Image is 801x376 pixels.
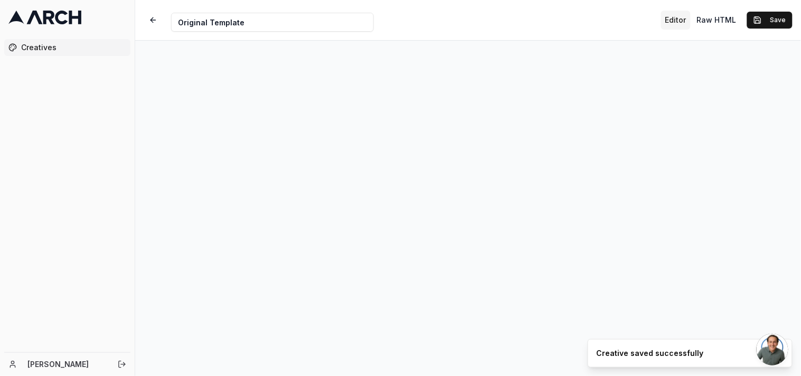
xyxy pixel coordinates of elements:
a: Open chat [757,334,788,365]
a: [PERSON_NAME] [27,359,106,370]
a: Creatives [4,39,130,56]
button: Save [747,12,793,29]
button: Toggle custom HTML [693,11,741,30]
span: Creatives [21,42,126,53]
div: Creative saved successfully [597,348,704,359]
button: Toggle editor [661,11,691,30]
button: Log out [115,357,129,372]
input: Internal Creative Name [171,13,374,32]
